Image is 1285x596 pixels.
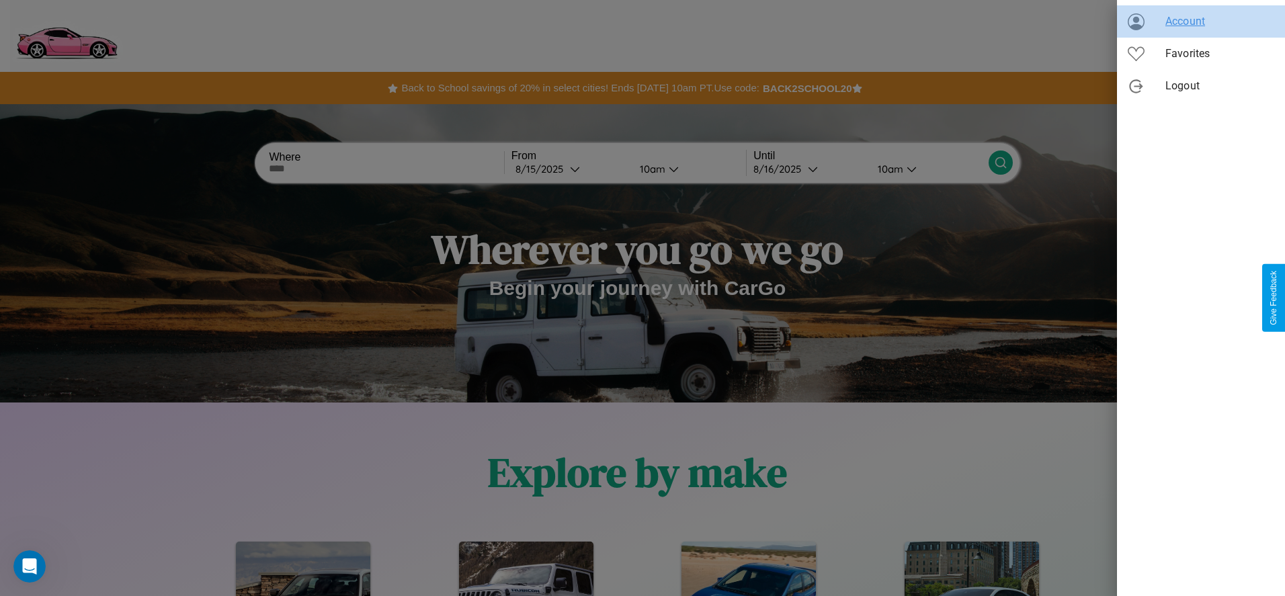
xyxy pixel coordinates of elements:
span: Favorites [1165,46,1274,62]
div: Favorites [1117,38,1285,70]
span: Account [1165,13,1274,30]
iframe: Intercom live chat [13,550,46,583]
div: Logout [1117,70,1285,102]
div: Give Feedback [1269,271,1278,325]
span: Logout [1165,78,1274,94]
div: Account [1117,5,1285,38]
